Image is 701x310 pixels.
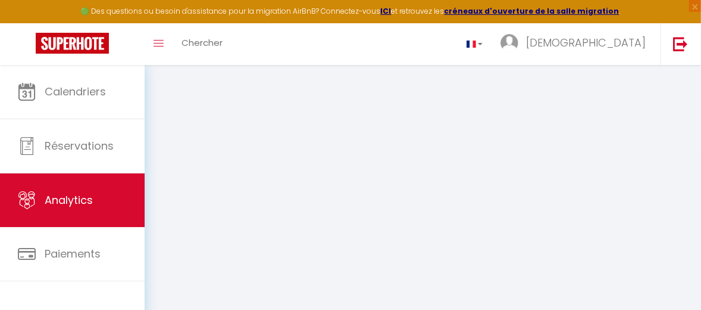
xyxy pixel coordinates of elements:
[650,256,692,301] iframe: Chat
[500,34,518,52] img: ...
[36,33,109,54] img: Super Booking
[10,5,45,41] button: Ouvrir le widget de chat LiveChat
[173,23,231,65] a: Chercher
[445,6,619,16] a: créneaux d'ouverture de la salle migration
[45,246,101,261] span: Paiements
[673,36,688,51] img: logout
[45,193,93,207] span: Analytics
[381,6,392,16] a: ICI
[181,36,223,49] span: Chercher
[45,84,106,99] span: Calendriers
[492,23,661,65] a: ... [DEMOGRAPHIC_DATA]
[45,138,114,153] span: Réservations
[526,35,646,50] span: [DEMOGRAPHIC_DATA]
